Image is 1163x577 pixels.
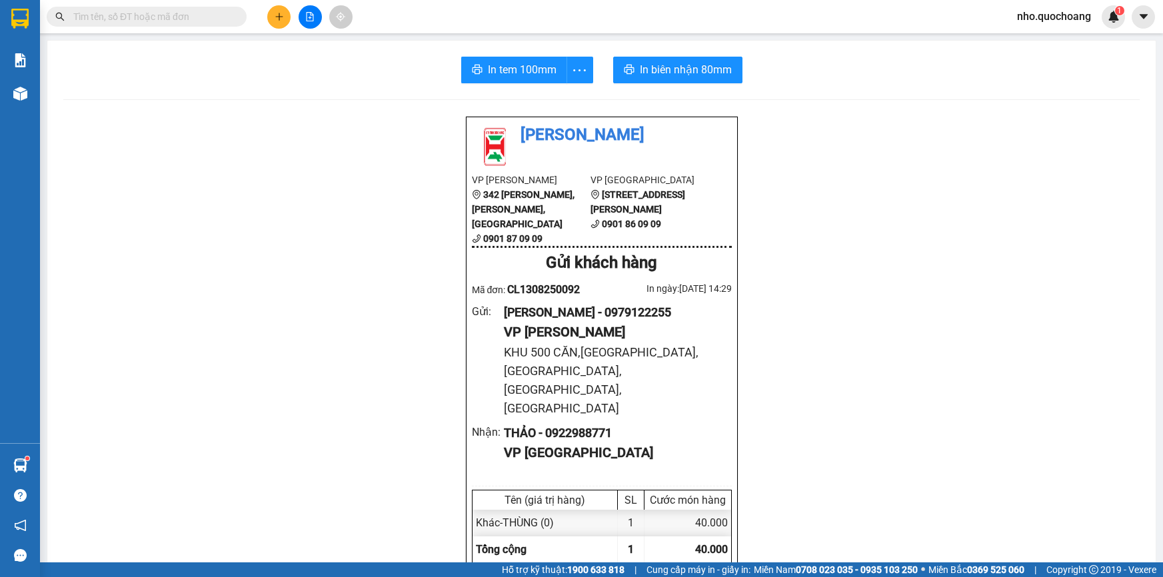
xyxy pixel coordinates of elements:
[1132,5,1155,29] button: caret-down
[1089,565,1098,574] span: copyright
[472,424,505,440] div: Nhận :
[618,510,644,536] div: 1
[602,281,732,296] div: In ngày: [DATE] 14:29
[1117,6,1122,15] span: 1
[336,12,345,21] span: aim
[504,442,720,463] div: VP [GEOGRAPHIC_DATA]
[567,564,624,575] strong: 1900 633 818
[624,64,634,77] span: printer
[472,189,575,229] b: 342 [PERSON_NAME], [PERSON_NAME], [GEOGRAPHIC_DATA]
[590,219,600,229] span: phone
[1006,8,1102,25] span: nho.quochoang
[695,543,728,556] span: 40.000
[504,303,720,322] div: [PERSON_NAME] - 0979122255
[590,190,600,199] span: environment
[13,87,27,101] img: warehouse-icon
[1034,562,1036,577] span: |
[483,233,543,244] b: 0901 87 09 09
[14,489,27,502] span: question-circle
[796,564,918,575] strong: 0708 023 035 - 0935 103 250
[754,562,918,577] span: Miền Nam
[472,64,483,77] span: printer
[472,173,591,187] li: VP [PERSON_NAME]
[329,5,353,29] button: aim
[11,9,29,29] img: logo-vxr
[14,519,27,532] span: notification
[299,5,322,29] button: file-add
[1115,6,1124,15] sup: 1
[13,53,27,67] img: solution-icon
[472,281,602,298] div: Mã đơn:
[640,61,732,78] span: In biên nhận 80mm
[461,57,567,83] button: printerIn tem 100mm
[967,564,1024,575] strong: 0369 525 060
[275,12,284,21] span: plus
[472,303,505,320] div: Gửi :
[507,283,580,296] span: CL1308250092
[504,343,720,418] div: KHU 500 CĂN,[GEOGRAPHIC_DATA],[GEOGRAPHIC_DATA],[GEOGRAPHIC_DATA],[GEOGRAPHIC_DATA]
[13,458,27,472] img: warehouse-icon
[488,61,557,78] span: In tem 100mm
[476,543,527,556] span: Tổng cộng
[590,173,710,187] li: VP [GEOGRAPHIC_DATA]
[646,562,750,577] span: Cung cấp máy in - giấy in:
[613,57,742,83] button: printerIn biên nhận 80mm
[472,234,481,243] span: phone
[472,123,519,169] img: logo.jpg
[472,190,481,199] span: environment
[1108,11,1120,23] img: icon-new-feature
[73,9,231,24] input: Tìm tên, số ĐT hoặc mã đơn
[634,562,636,577] span: |
[921,567,925,572] span: ⚪️
[602,219,661,229] b: 0901 86 09 09
[476,494,614,506] div: Tên (giá trị hàng)
[476,516,554,529] span: Khác - THÙNG (0)
[14,549,27,562] span: message
[55,12,65,21] span: search
[648,494,728,506] div: Cước món hàng
[628,543,634,556] span: 1
[590,189,685,215] b: [STREET_ADDRESS][PERSON_NAME]
[567,57,593,83] button: more
[1138,11,1150,23] span: caret-down
[504,322,720,342] div: VP [PERSON_NAME]
[504,424,720,442] div: THẢO - 0922988771
[25,456,29,460] sup: 1
[472,251,732,276] div: Gửi khách hàng
[567,62,592,79] span: more
[928,562,1024,577] span: Miền Bắc
[502,562,624,577] span: Hỗ trợ kỹ thuật:
[305,12,315,21] span: file-add
[267,5,291,29] button: plus
[644,510,731,536] div: 40.000
[621,494,640,506] div: SL
[472,123,732,148] li: [PERSON_NAME]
